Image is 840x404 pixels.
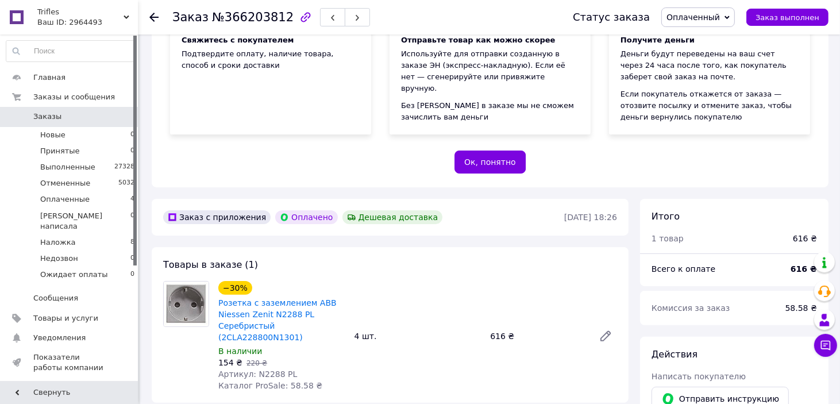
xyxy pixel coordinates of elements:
div: Ваш ID: 2964493 [37,17,138,28]
span: Товары и услуги [33,313,98,324]
span: 8 [130,237,134,248]
span: Написать покупателю [652,372,746,381]
a: Редактировать [594,325,617,348]
div: 616 ₴ [793,233,817,244]
span: 0 [130,130,134,140]
div: Заказ с приложения [163,210,271,224]
span: Недозвон [40,253,78,264]
span: Получите деньги [621,36,695,44]
span: 220 ₴ [246,359,267,367]
span: Заказы [33,111,61,122]
div: Вернуться назад [149,11,159,23]
span: В наличии [218,347,262,356]
span: Каталог ProSale: 58.58 ₴ [218,381,322,390]
span: Товары в заказе (1) [163,259,258,270]
span: Заказ [172,10,209,24]
span: Отправьте товар как можно скорее [401,36,556,44]
span: 0 [130,253,134,264]
span: Заказ выполнен [756,13,819,22]
span: Всего к оплате [652,264,715,274]
div: 4 шт. [350,328,486,344]
button: Ок, понятно [454,151,526,174]
img: Розетка с заземлением ABB Niessen Zenit N2288 PL Серебристый (2CLA228800N1301) [164,282,208,326]
div: 616 ₴ [485,328,589,344]
span: [PERSON_NAME] написала [40,211,130,232]
span: Оплаченные [40,194,90,205]
span: Свяжитесь с покупателем [182,36,294,44]
span: Принятые [40,146,80,156]
div: Деньги будут переведены на ваш счет через 24 часа после того, как покупатель заберет свой заказ н... [621,48,799,83]
span: 0 [130,270,134,280]
span: Выполненные [40,162,95,172]
span: Оплаченный [666,13,720,22]
span: 27328 [114,162,134,172]
span: 0 [130,211,134,232]
span: №366203812 [212,10,294,24]
span: 5032 [118,178,134,188]
span: Новые [40,130,65,140]
span: Наложка [40,237,76,248]
div: Если покупатель откажется от заказа — отозвите посылку и отмените заказ, чтобы деньги вернулись п... [621,89,799,123]
button: Заказ выполнен [746,9,829,26]
div: −30% [218,281,252,295]
span: 4 [130,194,134,205]
span: Уведомления [33,333,86,343]
span: Комиссия за заказ [652,303,730,313]
span: 1 товар [652,234,684,243]
span: 58.58 ₴ [785,303,817,313]
span: Сообщения [33,293,78,303]
span: 0 [130,146,134,156]
span: Trifles [37,7,124,17]
span: Показатели работы компании [33,352,106,373]
div: Дешевая доставка [342,210,443,224]
span: Отмененные [40,178,90,188]
button: Чат с покупателем [814,334,837,357]
div: Используйте для отправки созданную в заказе ЭН (экспресс-накладную). Если её нет — сгенерируйте и... [401,48,579,94]
span: Итого [652,211,680,222]
span: 154 ₴ [218,358,242,367]
span: Заказы и сообщения [33,92,115,102]
time: [DATE] 18:26 [564,213,617,222]
div: Статус заказа [573,11,650,23]
span: Артикул: N2288 PL [218,370,297,379]
span: Действия [652,349,698,360]
span: Главная [33,72,65,83]
span: Ожидает оплаты [40,270,108,280]
div: Оплачено [275,210,337,224]
a: Розетка с заземлением ABB Niessen Zenit N2288 PL Серебристый (2CLA228800N1301) [218,298,337,342]
b: 616 ₴ [791,264,817,274]
div: Без [PERSON_NAME] в заказе мы не сможем зачислить вам деньги [401,100,579,123]
input: Поиск [6,41,135,61]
